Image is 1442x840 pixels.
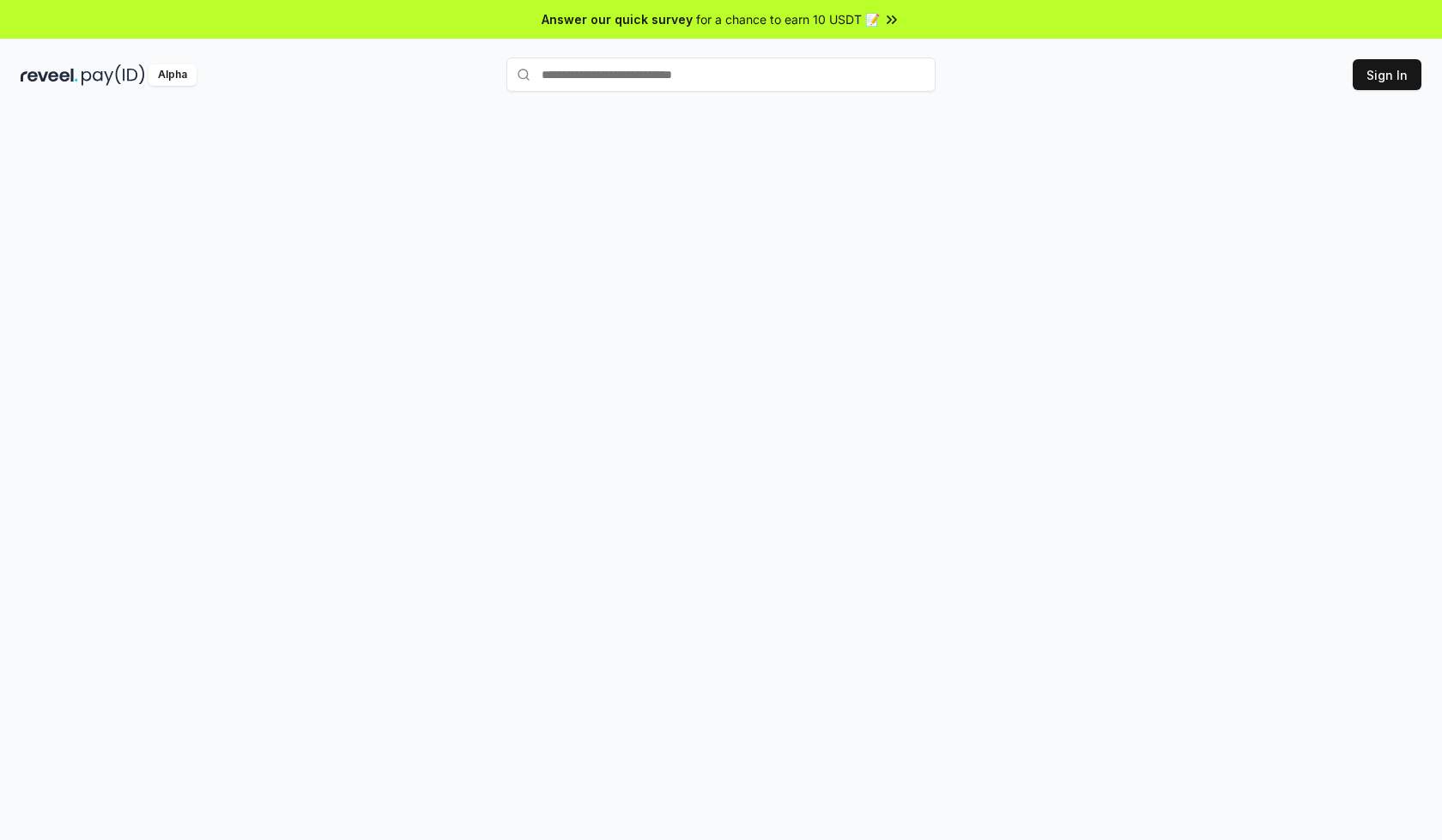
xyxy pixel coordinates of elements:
[696,10,880,28] span: for a chance to earn 10 USDT 📝
[1353,59,1421,90] button: Sign In
[148,64,197,86] div: Alpha
[542,10,693,28] span: Answer our quick survey
[21,64,78,86] img: reveel_dark
[82,64,145,86] img: pay_id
